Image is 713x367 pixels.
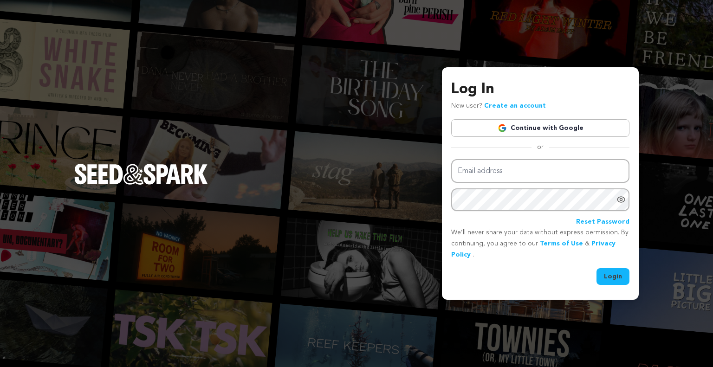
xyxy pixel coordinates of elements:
[451,159,629,183] input: Email address
[74,164,208,203] a: Seed&Spark Homepage
[596,268,629,285] button: Login
[616,195,626,204] a: Show password as plain text. Warning: this will display your password on the screen.
[74,164,208,184] img: Seed&Spark Logo
[451,78,629,101] h3: Log In
[451,119,629,137] a: Continue with Google
[484,103,546,109] a: Create an account
[540,240,583,247] a: Terms of Use
[498,123,507,133] img: Google logo
[451,227,629,260] p: We’ll never share your data without express permission. By continuing, you agree to our & .
[451,240,616,258] a: Privacy Policy
[532,142,549,152] span: or
[576,217,629,228] a: Reset Password
[451,101,546,112] p: New user?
